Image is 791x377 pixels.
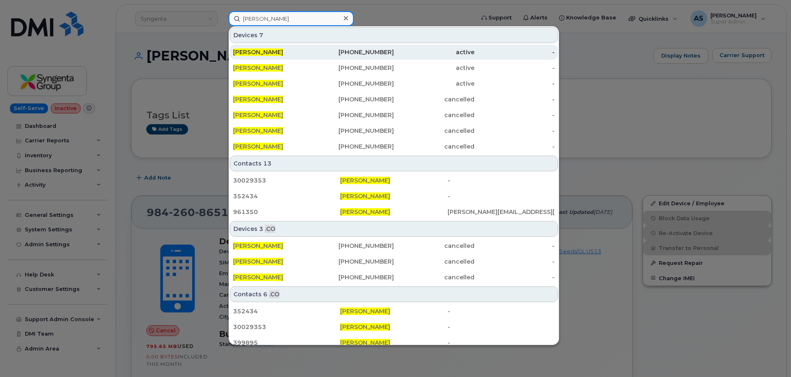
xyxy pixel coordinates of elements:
span: [PERSON_NAME] [233,111,283,119]
div: - [448,192,555,200]
div: - [474,257,555,266]
div: 399895 [233,339,340,347]
a: 30029353[PERSON_NAME]- [230,319,558,334]
span: [PERSON_NAME] [340,192,390,200]
span: [PERSON_NAME] [233,242,283,250]
div: [PHONE_NUMBER] [314,111,394,119]
div: [PHONE_NUMBER] [314,48,394,56]
div: - [474,242,555,250]
div: 352434 [233,307,340,315]
div: 961350 [233,208,340,216]
div: cancelled [394,273,474,281]
span: 6 [263,290,267,298]
span: 7 [259,31,263,39]
span: [PERSON_NAME] [340,339,390,346]
div: Devices [230,221,558,237]
div: active [394,79,474,88]
div: cancelled [394,111,474,119]
div: 352434 [233,192,340,200]
span: [PERSON_NAME] [233,80,283,87]
div: cancelled [394,95,474,103]
a: 352434[PERSON_NAME]- [230,189,558,204]
div: - [448,339,555,347]
div: Contacts [230,156,558,171]
div: - [474,127,555,135]
a: [PERSON_NAME][PHONE_NUMBER]cancelled- [230,108,558,122]
span: [PERSON_NAME] [233,143,283,150]
div: cancelled [394,257,474,266]
span: [PERSON_NAME] [340,307,390,315]
div: [PHONE_NUMBER] [314,95,394,103]
div: cancelled [394,127,474,135]
a: [PERSON_NAME][PHONE_NUMBER]active- [230,76,558,91]
a: 399895[PERSON_NAME]- [230,335,558,350]
div: - [448,323,555,331]
a: [PERSON_NAME][PHONE_NUMBER]cancelled- [230,270,558,285]
div: - [448,176,555,185]
a: [PERSON_NAME][PHONE_NUMBER]cancelled- [230,92,558,107]
div: [PHONE_NUMBER] [314,64,394,72]
a: 30029353[PERSON_NAME]- [230,173,558,188]
span: [PERSON_NAME] [233,127,283,134]
div: cancelled [394,242,474,250]
a: 961350[PERSON_NAME][PERSON_NAME][EMAIL_ADDRESS][PERSON_NAME][DOMAIN_NAME] [230,204,558,219]
span: [PERSON_NAME] [340,323,390,331]
a: [PERSON_NAME][PHONE_NUMBER]cancelled- [230,254,558,269]
div: [PHONE_NUMBER] [314,79,394,88]
span: [PERSON_NAME] [340,208,390,216]
div: Contacts [230,286,558,302]
div: - [474,111,555,119]
div: - [474,273,555,281]
div: 30029353 [233,323,340,331]
span: 13 [263,159,272,168]
span: .CO [269,290,279,298]
div: - [474,142,555,151]
span: [PERSON_NAME] [233,64,283,72]
div: active [394,48,474,56]
div: - [474,64,555,72]
div: Devices [230,27,558,43]
a: [PERSON_NAME][PHONE_NUMBER]cancelled- [230,123,558,138]
div: - [448,307,555,315]
div: [PHONE_NUMBER] [314,273,394,281]
div: 30029353 [233,176,340,185]
span: [PERSON_NAME] [233,96,283,103]
div: cancelled [394,142,474,151]
a: [PERSON_NAME][PHONE_NUMBER]active- [230,60,558,75]
div: [PHONE_NUMBER] [314,257,394,266]
a: [PERSON_NAME][PHONE_NUMBER]active- [230,45,558,60]
a: [PERSON_NAME][PHONE_NUMBER]cancelled- [230,139,558,154]
div: [PHONE_NUMBER] [314,242,394,250]
div: active [394,64,474,72]
div: [PHONE_NUMBER] [314,127,394,135]
div: - [474,79,555,88]
span: [PERSON_NAME] [233,48,283,56]
a: 352434[PERSON_NAME]- [230,304,558,319]
div: - [474,95,555,103]
span: .CO [265,225,275,233]
div: [PHONE_NUMBER] [314,142,394,151]
div: - [474,48,555,56]
a: [PERSON_NAME][PHONE_NUMBER]cancelled- [230,238,558,253]
span: 3 [259,225,263,233]
span: [PERSON_NAME] [233,274,283,281]
span: [PERSON_NAME] [340,177,390,184]
span: [PERSON_NAME] [233,258,283,265]
div: [PERSON_NAME][EMAIL_ADDRESS][PERSON_NAME][DOMAIN_NAME] [448,208,555,216]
